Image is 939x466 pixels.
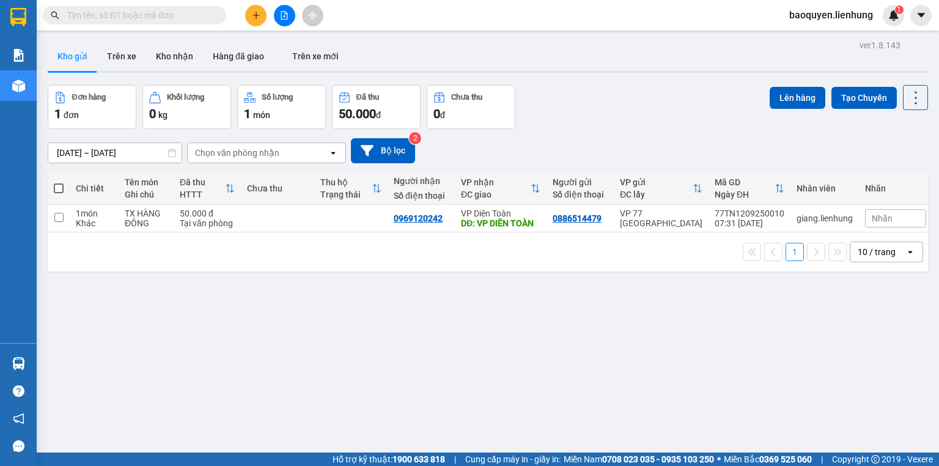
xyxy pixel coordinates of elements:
button: plus [245,5,267,26]
div: Người nhận [394,176,449,186]
div: Ghi chú [125,190,168,199]
div: Đã thu [180,177,225,187]
button: Số lượng1món [237,85,326,129]
button: Lên hàng [770,87,825,109]
div: HTTT [180,190,225,199]
span: notification [13,413,24,424]
div: Chưa thu [451,93,482,102]
div: Mã GD [715,177,775,187]
div: ver 1.8.143 [860,39,900,52]
div: Chưa thu [247,183,308,193]
button: Hàng đã giao [203,42,274,71]
button: Kho gửi [48,42,97,71]
span: question-circle [13,385,24,397]
div: VP 77 [GEOGRAPHIC_DATA] [620,209,702,228]
span: 0 [149,106,156,121]
sup: 2 [409,132,421,144]
th: Toggle SortBy [455,172,547,205]
div: Trạng thái [320,190,372,199]
div: Số điện thoại [553,190,608,199]
span: đ [440,110,445,120]
div: Thu hộ [320,177,372,187]
span: aim [308,11,317,20]
span: baoquyen.lienhung [779,7,883,23]
span: 1 [54,106,61,121]
div: VP gửi [620,177,693,187]
span: 0 [433,106,440,121]
button: Bộ lọc [351,138,415,163]
span: Cung cấp máy in - giấy in: [465,453,561,466]
span: ⚪️ [717,457,721,462]
span: đ [376,110,381,120]
button: Khối lượng0kg [142,85,231,129]
div: Tên món [125,177,168,187]
svg: open [905,247,915,257]
div: Nhãn [865,183,926,193]
span: 1 [897,6,901,14]
sup: 1 [895,6,904,14]
button: file-add [274,5,295,26]
button: 1 [786,243,804,261]
span: plus [252,11,260,20]
div: TX HÀNG ĐÔNG [125,209,168,228]
span: | [821,453,823,466]
div: DĐ: VP DIÊN TOÀN [461,218,540,228]
strong: 0708 023 035 - 0935 103 250 [602,454,714,464]
img: warehouse-icon [12,80,25,92]
span: món [253,110,270,120]
strong: 1900 633 818 [392,454,445,464]
span: Miền Bắc [724,453,812,466]
strong: 0369 525 060 [759,454,812,464]
img: solution-icon [12,49,25,62]
span: file-add [280,11,289,20]
div: Chi tiết [76,183,112,193]
div: Người gửi [553,177,608,187]
th: Toggle SortBy [174,172,241,205]
div: Khối lượng [167,93,204,102]
span: đơn [64,110,79,120]
div: ĐC lấy [620,190,693,199]
button: Đơn hàng1đơn [48,85,136,129]
span: 50.000 [339,106,376,121]
input: Tìm tên, số ĐT hoặc mã đơn [67,9,212,22]
span: Trên xe mới [292,51,339,61]
th: Toggle SortBy [709,172,790,205]
div: Số lượng [262,93,293,102]
img: warehouse-icon [12,357,25,370]
img: logo-vxr [10,8,26,26]
span: copyright [871,455,880,464]
th: Toggle SortBy [614,172,709,205]
th: Toggle SortBy [314,172,388,205]
div: Nhân viên [797,183,853,193]
svg: open [328,148,338,158]
span: Miền Nam [564,453,714,466]
span: search [51,11,59,20]
button: aim [302,5,323,26]
div: Tại văn phòng [180,218,235,228]
span: | [454,453,456,466]
span: Nhãn [872,213,893,223]
span: kg [158,110,168,120]
div: Số điện thoại [394,191,449,201]
div: 0886514479 [553,213,602,223]
div: ĐC giao [461,190,531,199]
div: 07:31 [DATE] [715,218,784,228]
div: 0969120242 [394,213,443,223]
div: VP nhận [461,177,531,187]
input: Select a date range. [48,143,182,163]
div: giang.lienhung [797,213,853,223]
span: caret-down [916,10,927,21]
div: 1 món [76,209,112,218]
button: Trên xe [97,42,146,71]
button: Kho nhận [146,42,203,71]
div: Khác [76,218,112,228]
div: Đã thu [356,93,379,102]
div: Chọn văn phòng nhận [195,147,279,159]
button: Đã thu50.000đ [332,85,421,129]
img: icon-new-feature [888,10,899,21]
span: 1 [244,106,251,121]
button: caret-down [910,5,932,26]
button: Chưa thu0đ [427,85,515,129]
div: Đơn hàng [72,93,106,102]
span: Hỗ trợ kỹ thuật: [333,453,445,466]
